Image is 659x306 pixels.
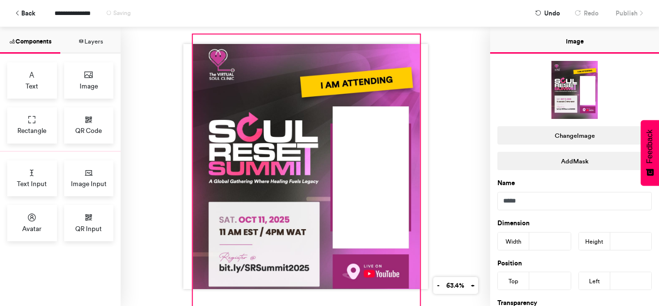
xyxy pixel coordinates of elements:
[26,81,38,91] span: Text
[530,5,565,22] button: Undo
[17,126,46,135] span: Rectangle
[497,219,530,228] label: Dimension
[497,152,652,170] button: AddMask
[645,130,654,163] span: Feedback
[80,81,98,91] span: Image
[60,27,121,54] button: Layers
[75,224,102,233] span: QR Input
[10,5,40,22] button: Back
[579,233,610,251] div: Height
[544,5,560,22] span: Undo
[641,120,659,186] button: Feedback - Show survey
[497,126,652,145] button: ChangeImage
[71,179,107,189] span: Image Input
[22,224,41,233] span: Avatar
[433,277,443,294] button: -
[75,126,102,135] span: QR Code
[17,179,47,189] span: Text Input
[498,272,529,291] div: Top
[579,272,610,291] div: Left
[497,259,522,268] label: Position
[467,277,478,294] button: +
[442,277,467,294] button: 63.4%
[497,178,515,188] label: Name
[490,27,659,54] button: Image
[113,10,131,16] span: Saving
[611,258,647,294] iframe: Drift Widget Chat Controller
[498,233,529,251] div: Width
